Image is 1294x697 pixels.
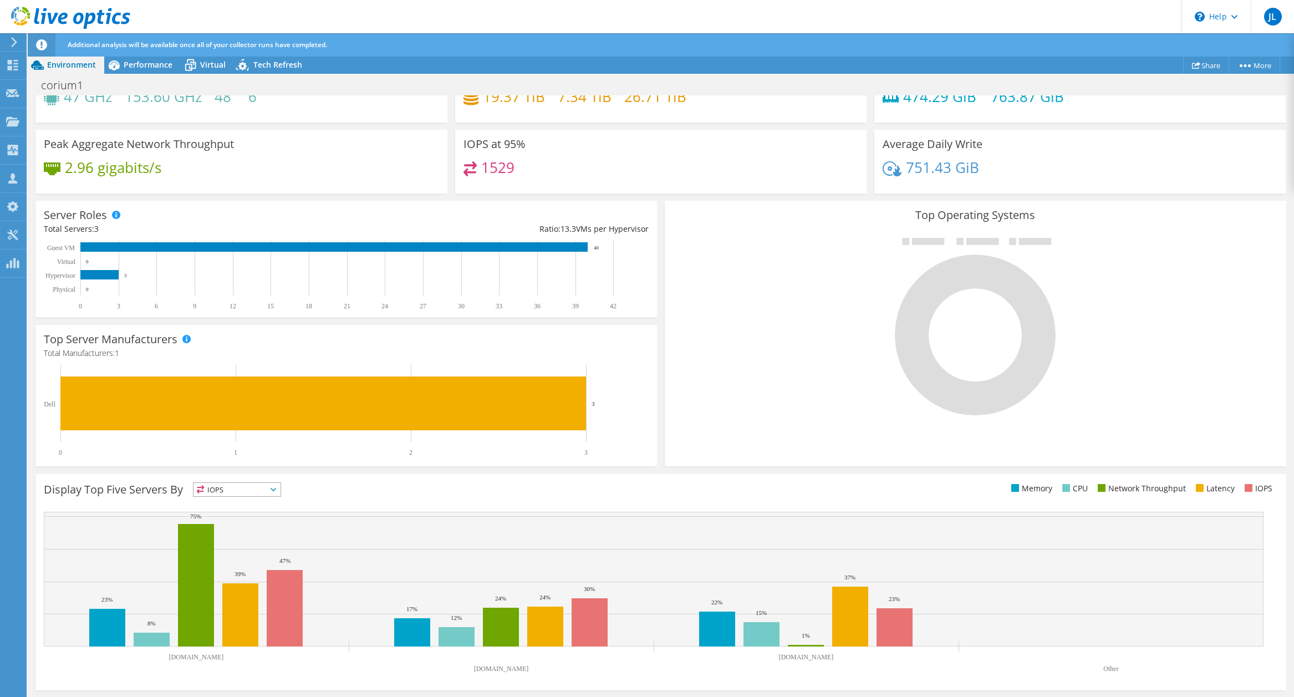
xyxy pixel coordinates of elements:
[779,653,834,661] text: [DOMAIN_NAME]
[86,259,89,264] text: 0
[79,302,82,310] text: 0
[47,59,96,70] span: Environment
[68,40,327,49] span: Additional analysis will be available once all of your collector runs have completed.
[584,449,588,456] text: 3
[883,138,982,150] h3: Average Daily Write
[193,302,196,310] text: 9
[584,586,595,592] text: 30%
[94,223,99,234] span: 3
[200,59,226,70] span: Virtual
[711,599,722,606] text: 22%
[190,513,201,520] text: 75%
[1095,482,1186,495] li: Network Throughput
[125,90,202,103] h4: 153.60 GHz
[253,59,302,70] span: Tech Refresh
[346,223,648,235] div: Ratio: VMs per Hypervisor
[101,596,113,603] text: 23%
[44,138,234,150] h3: Peak Aggregate Network Throughput
[44,400,55,408] text: Dell
[673,209,1278,221] h3: Top Operating Systems
[147,620,156,627] text: 8%
[451,614,462,621] text: 12%
[534,302,541,310] text: 36
[802,632,810,639] text: 1%
[561,223,576,234] span: 13.3
[267,302,274,310] text: 15
[1193,482,1235,495] li: Latency
[59,449,62,456] text: 0
[230,302,236,310] text: 12
[215,90,236,103] h4: 48
[124,273,127,278] text: 3
[57,258,76,266] text: Virtual
[1229,57,1280,74] a: More
[481,161,514,174] h4: 1529
[409,449,412,456] text: 2
[406,606,417,612] text: 17%
[458,302,465,310] text: 30
[124,59,172,70] span: Performance
[903,90,978,103] h4: 474.29 GiB
[53,286,75,293] text: Physical
[474,665,529,673] text: [DOMAIN_NAME]
[47,244,75,252] text: Guest VM
[1008,482,1052,495] li: Memory
[572,302,579,310] text: 39
[279,557,291,564] text: 47%
[155,302,158,310] text: 6
[756,609,767,616] text: 15%
[844,574,855,581] text: 37%
[539,594,551,601] text: 24%
[305,302,312,310] text: 18
[44,223,346,235] div: Total Servers:
[86,287,89,292] text: 0
[65,161,161,174] h4: 2.96 gigabits/s
[193,483,281,496] span: IOPS
[248,90,293,103] h4: 6
[44,209,107,221] h3: Server Roles
[594,245,599,251] text: 40
[991,90,1064,103] h4: 763.87 GiB
[1264,8,1282,26] span: JL
[610,302,617,310] text: 42
[381,302,388,310] text: 24
[169,653,224,661] text: [DOMAIN_NAME]
[234,449,237,456] text: 1
[463,138,526,150] h3: IOPS at 95%
[1242,482,1272,495] li: IOPS
[592,400,595,407] text: 3
[496,302,502,310] text: 33
[1103,665,1118,673] text: Other
[483,90,545,103] h4: 19.37 TiB
[36,79,100,91] h1: corium1
[495,595,506,602] text: 24%
[1195,12,1205,22] svg: \n
[235,571,246,577] text: 39%
[115,348,119,358] span: 1
[624,90,686,103] h4: 26.71 TiB
[906,161,979,174] h4: 751.43 GiB
[117,302,120,310] text: 3
[45,272,75,279] text: Hypervisor
[344,302,350,310] text: 21
[1059,482,1088,495] li: CPU
[558,90,612,103] h4: 7.34 TiB
[420,302,426,310] text: 27
[889,596,900,602] text: 23%
[1183,57,1229,74] a: Share
[44,333,177,345] h3: Top Server Manufacturers
[44,347,649,359] h4: Total Manufacturers:
[64,90,112,103] h4: 47 GHz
